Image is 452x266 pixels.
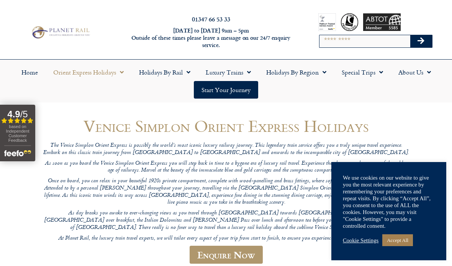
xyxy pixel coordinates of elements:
[382,234,413,246] a: Accept All
[131,63,198,81] a: Holidays by Rail
[198,63,259,81] a: Luxury Trains
[194,81,258,99] a: Start your Journey
[4,63,448,99] nav: Menu
[334,63,391,81] a: Special Trips
[42,160,410,174] p: As soon as you board the Venice Simplon Orient Express you will step back in time to a bygone era...
[42,142,410,156] p: The Venice Simplon Orient Express is possibly the world’s most iconic luxury railway journey. Thi...
[391,63,439,81] a: About Us
[259,63,334,81] a: Holidays by Region
[410,35,432,47] button: Search
[123,27,300,49] h6: [DATE] to [DATE] 9am – 5pm Outside of these times please leave a message on our 24/7 enquiry serv...
[14,63,46,81] a: Home
[190,246,263,264] a: Enquire Now
[192,15,230,23] a: 01347 66 53 33
[343,174,435,229] div: We use cookies on our website to give you the most relevant experience by remembering your prefer...
[42,235,410,242] p: At Planet Rail, the luxury train travel experts, we will tailor every aspect of your trip from st...
[46,63,131,81] a: Orient Express Holidays
[343,237,378,244] a: Cookie Settings
[42,117,410,135] h1: Venice Simplon Orient Express Holidays
[29,25,91,40] img: Planet Rail Train Holidays Logo
[42,178,410,206] p: Once on board, you can relax in your beautiful 1920s private compartment, complete with wood-pane...
[42,210,410,231] p: As day breaks you awake to ever-changing views as you travel through [GEOGRAPHIC_DATA] towards [G...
